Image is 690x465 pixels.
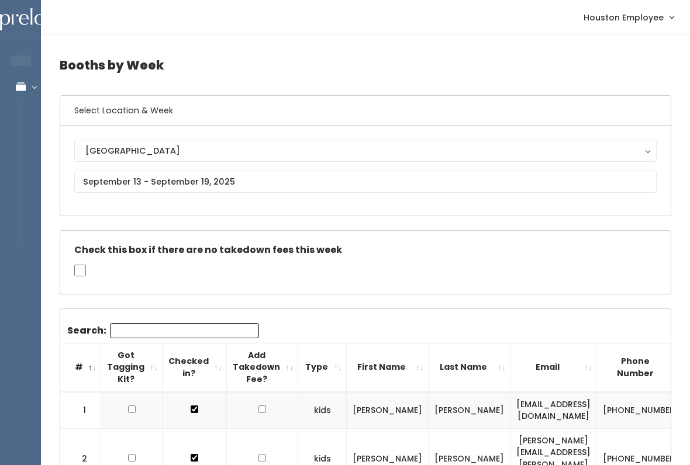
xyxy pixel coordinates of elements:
a: Houston Employee [572,5,685,30]
th: Got Tagging Kit?: activate to sort column ascending [101,343,163,391]
td: 1 [60,392,101,429]
th: Phone Number: activate to sort column ascending [597,343,685,391]
th: First Name: activate to sort column ascending [347,343,429,391]
td: [PERSON_NAME] [347,392,429,429]
td: kids [298,392,347,429]
th: Email: activate to sort column ascending [510,343,597,391]
div: [GEOGRAPHIC_DATA] [85,144,646,157]
td: [EMAIL_ADDRESS][DOMAIN_NAME] [510,392,597,429]
th: Checked in?: activate to sort column ascending [163,343,227,391]
button: [GEOGRAPHIC_DATA] [74,140,657,162]
th: Add Takedown Fee?: activate to sort column ascending [227,343,298,391]
th: Last Name: activate to sort column ascending [429,343,510,391]
th: Type: activate to sort column ascending [298,343,347,391]
h5: Check this box if there are no takedown fees this week [74,245,657,255]
input: September 13 - September 19, 2025 [74,171,657,193]
input: Search: [110,323,259,338]
td: [PHONE_NUMBER] [597,392,685,429]
label: Search: [67,323,259,338]
h4: Booths by Week [60,49,671,81]
span: Houston Employee [584,11,664,24]
td: [PERSON_NAME] [429,392,510,429]
th: #: activate to sort column descending [60,343,101,391]
h6: Select Location & Week [60,96,671,126]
